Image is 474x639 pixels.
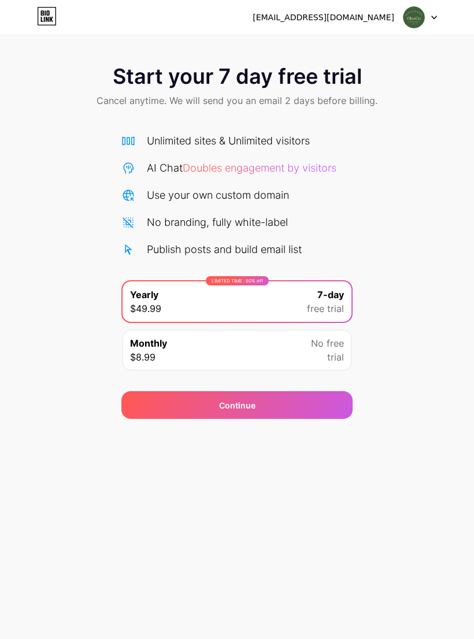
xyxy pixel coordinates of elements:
div: AI Chat [147,160,336,176]
div: Continue [219,399,255,411]
div: Publish posts and build email list [147,242,302,257]
span: Monthly [130,336,167,350]
div: [EMAIL_ADDRESS][DOMAIN_NAME] [253,12,394,24]
span: Cancel anytime. We will send you an email 2 days before billing. [97,94,377,107]
span: $49.99 [130,302,161,315]
span: Yearly [130,288,158,302]
div: LIMITED TIME : 50% off [206,276,269,285]
span: Doubles engagement by visitors [183,162,336,174]
span: Start your 7 day free trial [113,65,362,88]
div: Use your own custom domain [147,187,289,203]
span: trial [327,350,344,364]
div: Unlimited sites & Unlimited visitors [147,133,310,148]
span: 7-day [317,288,344,302]
img: olamajed [403,6,425,28]
div: No branding, fully white-label [147,214,288,230]
span: $8.99 [130,350,155,364]
span: free trial [307,302,344,315]
span: No free [311,336,344,350]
